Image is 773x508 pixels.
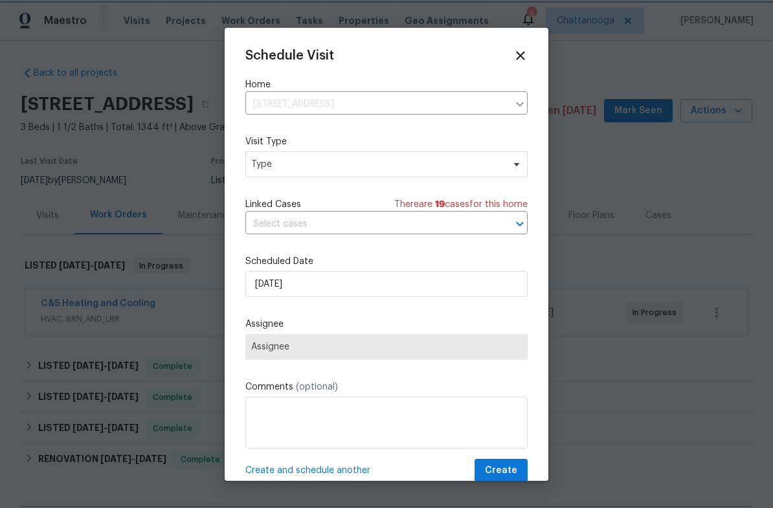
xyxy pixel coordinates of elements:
span: Create and schedule another [245,464,370,477]
input: Enter in an address [245,94,508,115]
input: M/D/YYYY [245,271,528,297]
span: There are case s for this home [394,198,528,211]
span: Close [513,49,528,63]
label: Home [245,78,528,91]
label: Visit Type [245,135,528,148]
button: Create [475,459,528,483]
label: Assignee [245,318,528,331]
span: Schedule Visit [245,49,334,62]
label: Scheduled Date [245,255,528,268]
button: Open [511,215,529,233]
label: Comments [245,381,528,393]
span: Assignee [251,342,522,352]
span: Type [251,158,503,171]
span: Create [485,463,517,479]
input: Select cases [245,214,491,234]
span: Linked Cases [245,198,301,211]
span: (optional) [296,382,338,392]
span: 19 [435,200,445,209]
